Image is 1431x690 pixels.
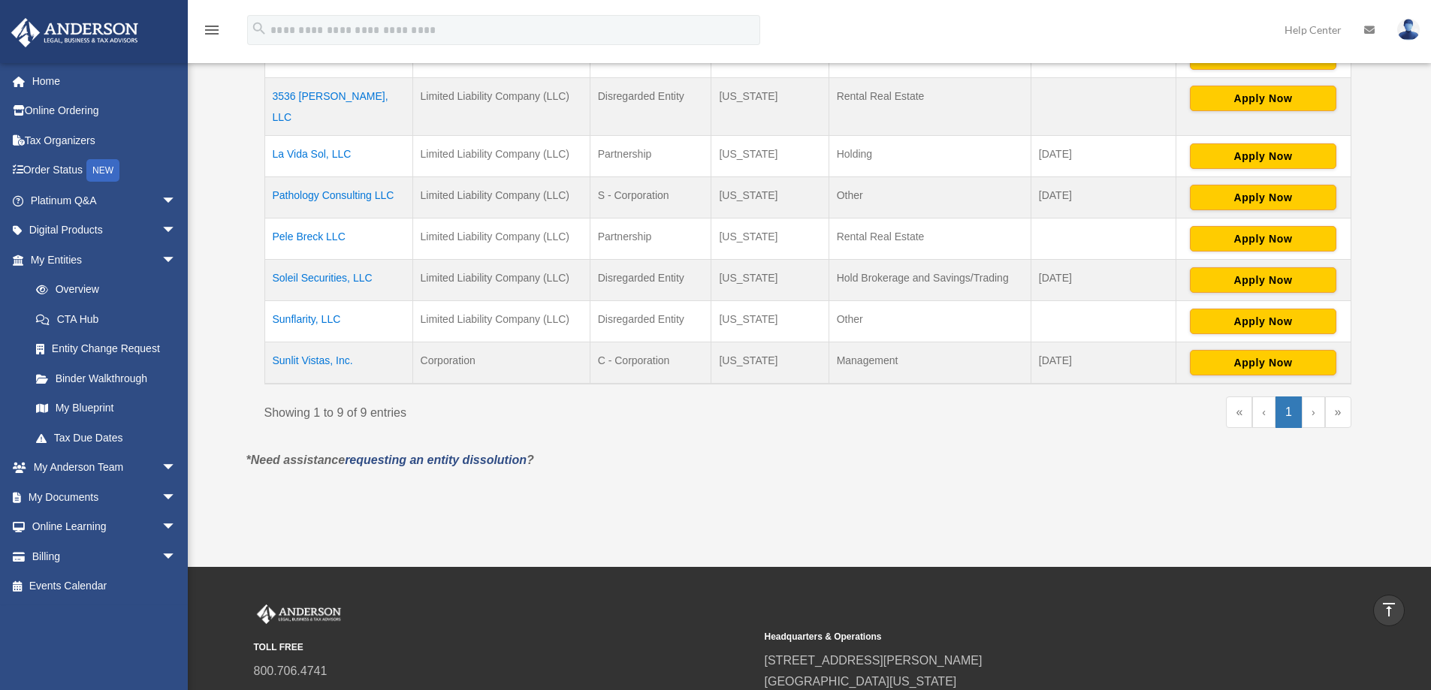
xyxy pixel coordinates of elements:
[590,342,711,384] td: C - Corporation
[829,136,1031,177] td: Holding
[21,304,192,334] a: CTA Hub
[412,218,590,260] td: Limited Liability Company (LLC)
[264,342,412,384] td: Sunlit Vistas, Inc.
[711,260,829,301] td: [US_STATE]
[1373,595,1405,626] a: vertical_align_top
[11,512,199,542] a: Online Learningarrow_drop_down
[412,301,590,342] td: Limited Liability Company (LLC)
[11,482,199,512] a: My Documentsarrow_drop_down
[11,541,199,571] a: Billingarrow_drop_down
[590,218,711,260] td: Partnership
[711,78,829,136] td: [US_STATE]
[264,177,412,218] td: Pathology Consulting LLC
[162,482,192,513] span: arrow_drop_down
[590,78,711,136] td: Disregarded Entity
[1190,185,1336,210] button: Apply Now
[264,136,412,177] td: La Vida Sol, LLC
[264,218,412,260] td: Pele Breck LLC
[412,260,590,301] td: Limited Liability Company (LLC)
[1190,226,1336,252] button: Apply Now
[254,604,344,624] img: Anderson Advisors Platinum Portal
[1031,136,1176,177] td: [DATE]
[711,218,829,260] td: [US_STATE]
[1031,177,1176,218] td: [DATE]
[162,245,192,276] span: arrow_drop_down
[1397,19,1420,41] img: User Pic
[1302,396,1325,428] a: Next
[11,155,199,186] a: Order StatusNEW
[203,21,221,39] i: menu
[264,260,412,301] td: Soleil Securities, LLC
[711,301,829,342] td: [US_STATE]
[765,654,983,667] a: [STREET_ADDRESS][PERSON_NAME]
[162,215,192,246] span: arrow_drop_down
[829,218,1031,260] td: Rental Real Estate
[162,512,192,543] span: arrow_drop_down
[11,215,199,246] a: Digital Productsarrow_drop_down
[162,541,192,572] span: arrow_drop_down
[264,301,412,342] td: Sunflarity, LLC
[1190,86,1336,111] button: Apply Now
[264,396,797,423] div: Showing 1 to 9 of 9 entries
[21,275,184,305] a: Overview
[203,26,221,39] a: menu
[1190,350,1336,375] button: Apply Now
[412,78,590,136] td: Limited Liability Company (LLC)
[345,453,527,466] a: requesting an entity dissolution
[1380,601,1398,619] i: vertical_align_top
[21,334,192,364] a: Entity Change Request
[254,664,328,677] a: 800.706.4741
[829,342,1031,384] td: Management
[1325,396,1351,428] a: Last
[11,571,199,601] a: Events Calendar
[1031,260,1176,301] td: [DATE]
[11,66,199,96] a: Home
[86,159,119,182] div: NEW
[829,260,1031,301] td: Hold Brokerage and Savings/Trading
[162,185,192,216] span: arrow_drop_down
[412,136,590,177] td: Limited Liability Company (LLC)
[11,245,192,275] a: My Entitiesarrow_drop_down
[829,78,1031,136] td: Rental Real Estate
[412,342,590,384] td: Corporation
[829,301,1031,342] td: Other
[590,136,711,177] td: Partnership
[1190,309,1336,334] button: Apply Now
[1252,396,1276,428] a: Previous
[412,177,590,218] td: Limited Liability Company (LLC)
[251,20,267,37] i: search
[11,185,199,215] a: Platinum Q&Aarrow_drop_down
[264,78,412,136] td: 3536 [PERSON_NAME], LLC
[829,177,1031,218] td: Other
[765,675,957,688] a: [GEOGRAPHIC_DATA][US_STATE]
[1031,342,1176,384] td: [DATE]
[11,96,199,126] a: Online Ordering
[162,453,192,484] span: arrow_drop_down
[254,640,754,655] small: TOLL FREE
[765,629,1265,645] small: Headquarters & Operations
[246,453,534,466] em: *Need assistance ?
[11,125,199,155] a: Tax Organizers
[1190,267,1336,293] button: Apply Now
[1276,396,1302,428] a: 1
[590,301,711,342] td: Disregarded Entity
[711,177,829,218] td: [US_STATE]
[11,453,199,483] a: My Anderson Teamarrow_drop_down
[711,342,829,384] td: [US_STATE]
[590,260,711,301] td: Disregarded Entity
[1190,143,1336,169] button: Apply Now
[1226,396,1252,428] a: First
[21,423,192,453] a: Tax Due Dates
[21,393,192,423] a: My Blueprint
[7,18,143,47] img: Anderson Advisors Platinum Portal
[21,363,192,393] a: Binder Walkthrough
[590,177,711,218] td: S - Corporation
[711,136,829,177] td: [US_STATE]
